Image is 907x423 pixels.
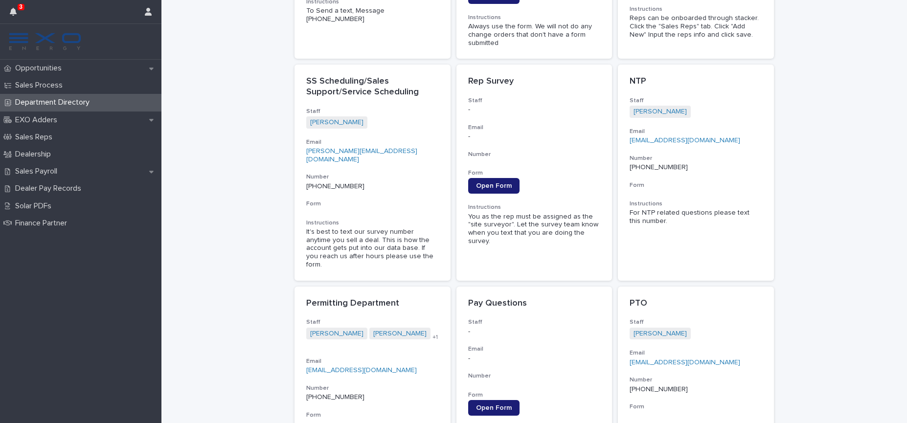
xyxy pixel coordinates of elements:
h3: Form [306,200,439,208]
a: [EMAIL_ADDRESS][DOMAIN_NAME] [630,359,740,366]
h3: Email [468,345,601,353]
h3: Staff [306,318,439,326]
span: + 1 [432,334,438,340]
h3: Number [306,384,439,392]
h3: Number [468,372,601,380]
p: Permitting Department [306,298,439,309]
span: Open Form [476,404,512,411]
h3: Staff [630,97,762,105]
p: PTO [630,298,762,309]
a: [EMAIL_ADDRESS][DOMAIN_NAME] [306,367,417,374]
h3: Form [630,181,762,189]
span: Open Form [476,182,512,189]
div: For NTP related questions please text this number. [630,209,762,225]
a: Open Form [468,178,520,194]
p: 3 [19,3,23,10]
div: Reps can be onboarded through stacker. Click the "Sales Reps" tab. Click "Add New" Input the reps... [630,14,762,39]
p: Sales Payroll [11,167,65,176]
a: [PERSON_NAME] [310,330,363,338]
img: FKS5r6ZBThi8E5hshIGi [8,32,82,51]
div: Always use the form. We will not do any change orders that don't have a form submitted [468,22,601,47]
h3: Instructions [306,219,439,227]
h3: Form [630,403,762,411]
a: [PERSON_NAME] [310,118,363,127]
p: Dealer Pay Records [11,184,89,193]
a: [PERSON_NAME] [634,108,687,116]
a: ‭[PHONE_NUMBER]‬ [306,394,364,401]
a: [PHONE_NUMBER] [306,183,364,190]
p: Department Directory [11,98,97,107]
a: Rep SurveyStaff-Email-NumberFormOpen FormInstructionsYou as the rep must be assigned as the "site... [456,65,612,280]
h3: Form [468,391,601,399]
div: 3 [10,6,23,23]
h3: Email [306,138,439,146]
p: Rep Survey [468,76,601,87]
h3: Staff [630,318,762,326]
a: [PHONE_NUMBER] [630,386,688,393]
h3: Number [468,151,601,158]
p: Sales Reps [11,133,60,142]
div: You as the rep must be assigned as the "site surveyor". Let the survey team know when you text th... [468,213,601,245]
p: Pay Questions [468,298,601,309]
p: - [468,133,601,141]
h3: Number [630,376,762,384]
a: [PERSON_NAME] [634,330,687,338]
div: To Send a text, Message [PHONE_NUMBER] [306,7,439,23]
p: Sales Process [11,81,70,90]
h3: Staff [306,108,439,115]
h3: Email [468,124,601,132]
h3: Staff [468,97,601,105]
h3: Form [306,411,439,419]
p: - [468,106,601,114]
a: [EMAIL_ADDRESS][DOMAIN_NAME] [630,137,740,144]
h3: Email [630,349,762,357]
h3: Form [468,169,601,177]
h3: Instructions [630,200,762,208]
p: Finance Partner [11,219,75,228]
p: SS Scheduling/Sales Support/Service Scheduling [306,76,439,97]
a: SS Scheduling/Sales Support/Service SchedulingStaff[PERSON_NAME] Email[PERSON_NAME][EMAIL_ADDRESS... [295,65,451,280]
a: [PERSON_NAME] [373,330,427,338]
p: - [468,328,601,336]
h3: Staff [468,318,601,326]
h3: Instructions [468,203,601,211]
p: Solar PDFs [11,201,59,211]
p: Opportunities [11,64,69,73]
a: [PHONE_NUMBER] [630,164,688,171]
h3: Instructions [630,5,762,13]
p: NTP [630,76,762,87]
p: EXO Adders [11,115,65,125]
a: NTPStaff[PERSON_NAME] Email[EMAIL_ADDRESS][DOMAIN_NAME]Number[PHONE_NUMBER]FormInstructionsFor NT... [618,65,774,280]
h3: Number [306,173,439,181]
a: Open Form [468,400,520,416]
p: Dealership [11,150,59,159]
p: - [468,355,601,363]
h3: Email [630,128,762,135]
a: [PERSON_NAME][EMAIL_ADDRESS][DOMAIN_NAME] [306,148,417,163]
h3: Instructions [468,14,601,22]
div: It's best to text our survey number anytime you sell a deal. This is how the account gets put int... [306,228,439,269]
h3: Email [306,357,439,365]
h3: Number [630,155,762,162]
